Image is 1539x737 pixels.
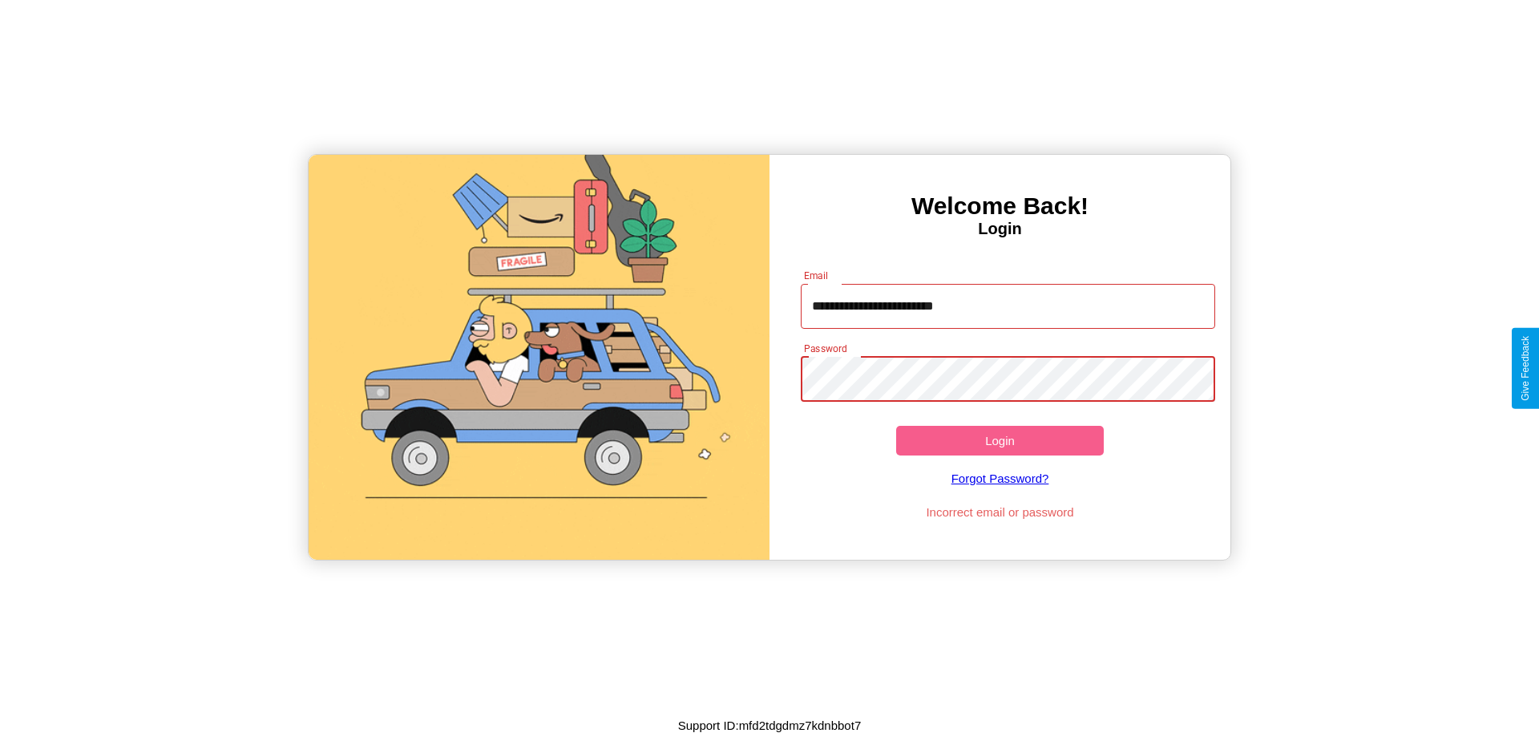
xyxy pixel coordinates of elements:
h4: Login [769,220,1230,238]
img: gif [309,155,769,560]
h3: Welcome Back! [769,192,1230,220]
button: Login [896,426,1104,456]
p: Incorrect email or password [793,501,1208,523]
label: Password [804,342,846,355]
div: Give Feedback [1520,336,1531,401]
label: Email [804,269,829,282]
p: Support ID: mfd2tdgdmz7kdnbbot7 [678,715,861,736]
a: Forgot Password? [793,456,1208,501]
